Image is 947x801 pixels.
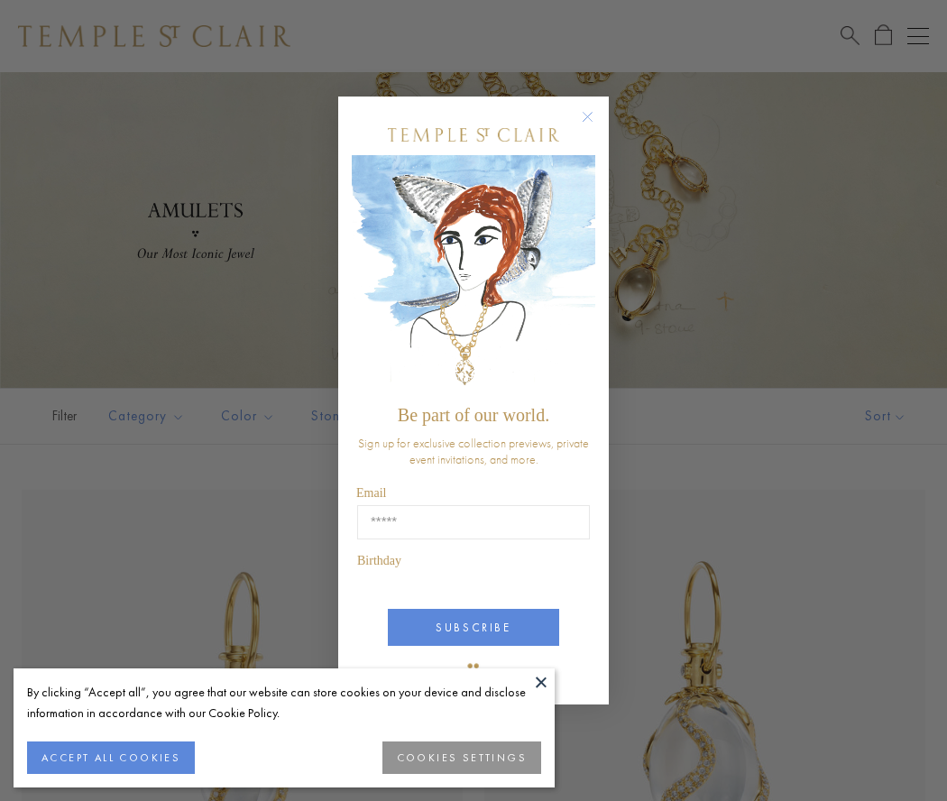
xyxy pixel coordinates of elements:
[388,609,559,646] button: SUBSCRIBE
[388,128,559,142] img: Temple St. Clair
[382,741,541,774] button: COOKIES SETTINGS
[356,486,386,500] span: Email
[27,682,541,723] div: By clicking “Accept all”, you agree that our website can store cookies on your device and disclos...
[398,405,549,425] span: Be part of our world.
[585,115,608,137] button: Close dialog
[357,505,590,539] input: Email
[358,435,589,467] span: Sign up for exclusive collection previews, private event invitations, and more.
[27,741,195,774] button: ACCEPT ALL COOKIES
[352,155,595,396] img: c4a9eb12-d91a-4d4a-8ee0-386386f4f338.jpeg
[455,650,492,686] img: TSC
[357,554,401,567] span: Birthday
